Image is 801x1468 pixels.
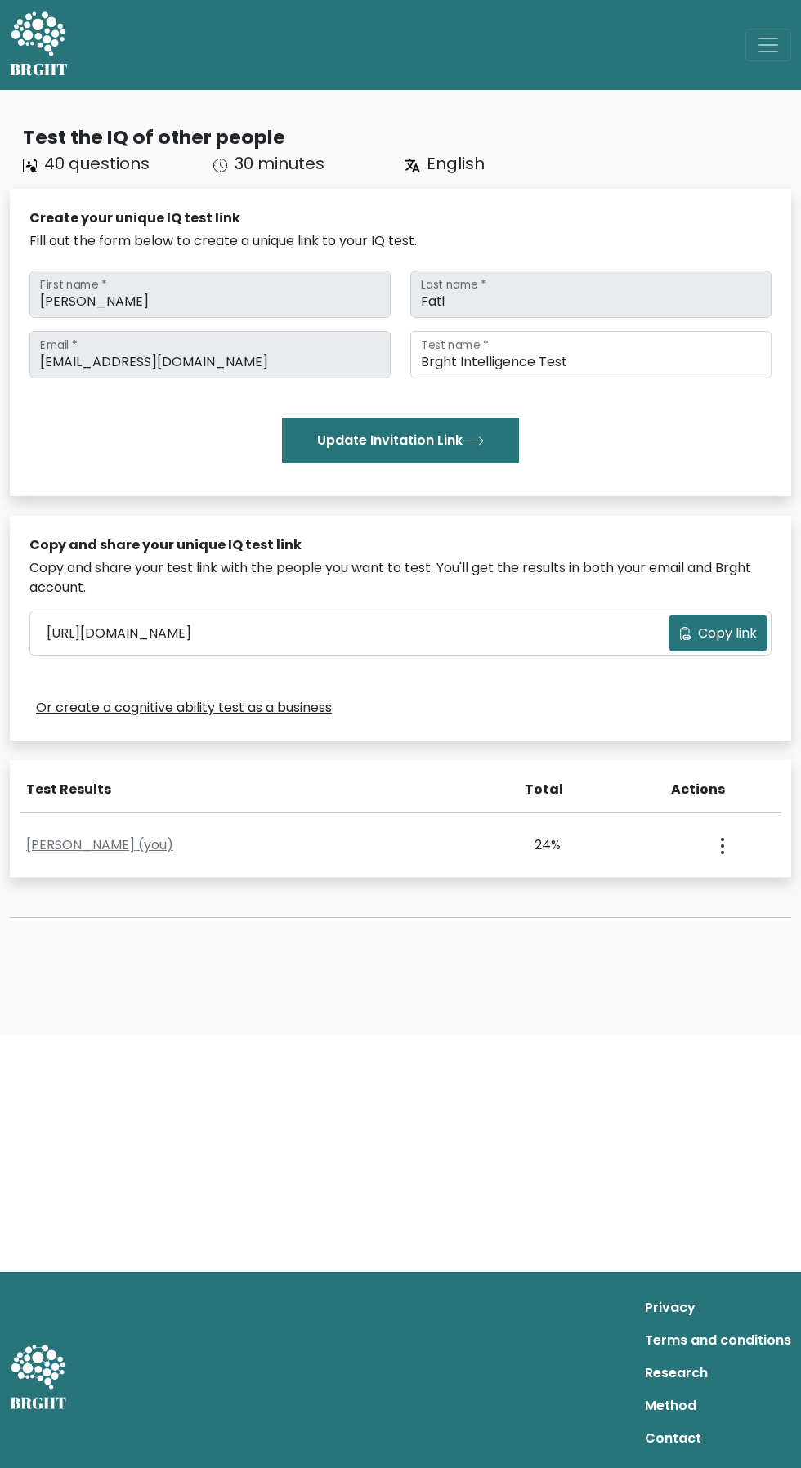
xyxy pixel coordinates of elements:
[29,271,391,318] input: First name
[645,1291,791,1324] a: Privacy
[36,698,332,718] a: Or create a cognitive ability test as a business
[410,331,772,378] input: Test name
[29,331,391,378] input: Email
[476,780,564,799] div: Total
[29,535,772,555] div: Copy and share your unique IQ test link
[645,1357,791,1390] a: Research
[669,615,767,651] button: Copy link
[427,152,485,175] span: English
[645,1422,791,1455] a: Contact
[26,780,456,799] div: Test Results
[745,29,791,61] button: Toggle navigation
[410,271,772,318] input: Last name
[26,835,173,854] a: [PERSON_NAME] (you)
[474,835,561,855] div: 24%
[282,418,519,463] button: Update Invitation Link
[10,60,69,79] h5: BRGHT
[645,1390,791,1422] a: Method
[645,1324,791,1357] a: Terms and conditions
[29,558,772,597] div: Copy and share your test link with the people you want to test. You'll get the results in both yo...
[235,152,324,175] span: 30 minutes
[44,152,150,175] span: 40 questions
[29,208,772,228] div: Create your unique IQ test link
[671,780,781,799] div: Actions
[29,231,772,251] div: Fill out the form below to create a unique link to your IQ test.
[10,7,69,83] a: BRGHT
[23,123,791,151] div: Test the IQ of other people
[698,624,757,643] span: Copy link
